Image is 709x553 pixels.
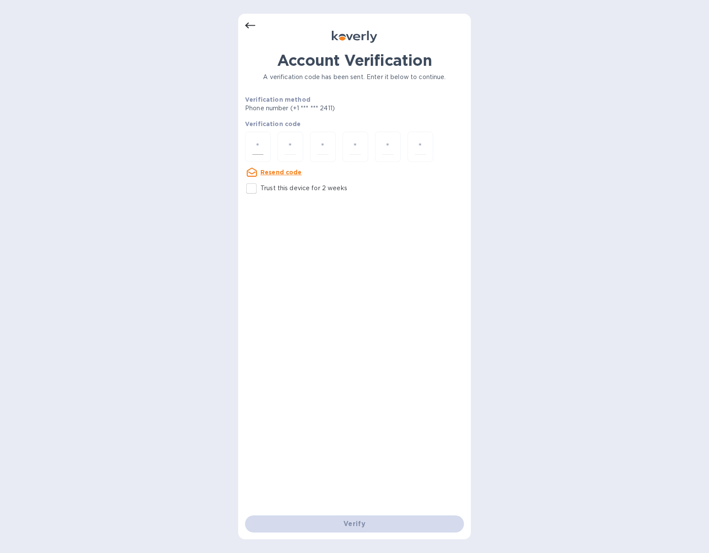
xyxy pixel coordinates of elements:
p: A verification code has been sent. Enter it below to continue. [245,73,464,82]
p: Trust this device for 2 weeks [260,184,347,193]
p: Phone number (+1 *** *** 2411) [245,104,400,113]
h1: Account Verification [245,51,464,69]
b: Verification method [245,96,310,103]
u: Resend code [260,169,302,176]
p: Verification code [245,120,464,128]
